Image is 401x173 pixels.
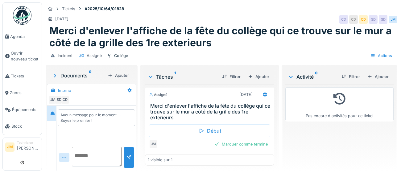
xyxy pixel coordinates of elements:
[147,73,217,80] div: Tâches
[62,6,75,12] div: Tickets
[3,118,42,135] a: Stock
[339,15,348,24] div: CD
[17,140,39,145] div: Technicien
[150,103,271,121] h3: Merci d'enlever l'affiche de la fête du collège qui ce trouve sur le mur a côté de la grille des ...
[315,73,318,80] sup: 0
[87,53,102,59] div: Assigné
[13,6,31,25] img: Badge_color-CXgf-gQk.svg
[339,72,362,81] div: Filtrer
[148,157,172,163] div: 1 visible sur 1
[389,15,397,24] div: JM
[58,88,71,93] div: Interne
[220,72,243,81] div: Filtrer
[365,72,391,81] div: Ajouter
[48,96,57,104] div: JM
[114,53,128,59] div: Collège
[359,15,368,24] div: CD
[55,16,68,22] div: [DATE]
[11,123,39,129] span: Stock
[61,96,69,104] div: CD
[89,72,92,79] sup: 0
[379,15,387,24] div: SD
[11,50,39,62] span: Ouvrir nouveau ticket
[212,140,270,148] div: Marquer comme terminé
[3,28,42,45] a: Agenda
[55,96,63,104] div: SD
[246,72,272,81] div: Ajouter
[10,34,39,39] span: Agenda
[3,45,42,68] a: Ouvrir nouveau ticket
[5,142,14,152] li: JM
[10,90,39,96] span: Zones
[11,73,39,79] span: Tickets
[58,53,72,59] div: Incident
[289,90,390,119] div: Pas encore d'activités pour ce ticket
[5,140,39,155] a: JM Technicien[PERSON_NAME]
[49,25,394,49] h1: Merci d'enlever l'affiche de la fête du collège qui ce trouve sur le mur a côté de la grille des ...
[149,124,270,137] div: Début
[3,84,42,101] a: Zones
[288,73,337,80] div: Activité
[3,101,42,118] a: Équipements
[149,140,158,148] div: JM
[82,6,126,12] strong: #2025/10/64/01828
[369,15,378,24] div: SD
[60,112,132,123] div: Aucun message pour le moment … Soyez le premier !
[12,107,39,113] span: Équipements
[149,92,167,97] div: Assigné
[174,73,176,80] sup: 1
[349,15,358,24] div: CD
[3,68,42,84] a: Tickets
[105,71,131,80] div: Ajouter
[52,72,105,79] div: Documents
[239,92,253,97] div: [DATE]
[17,140,39,154] li: [PERSON_NAME]
[368,51,395,60] div: Actions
